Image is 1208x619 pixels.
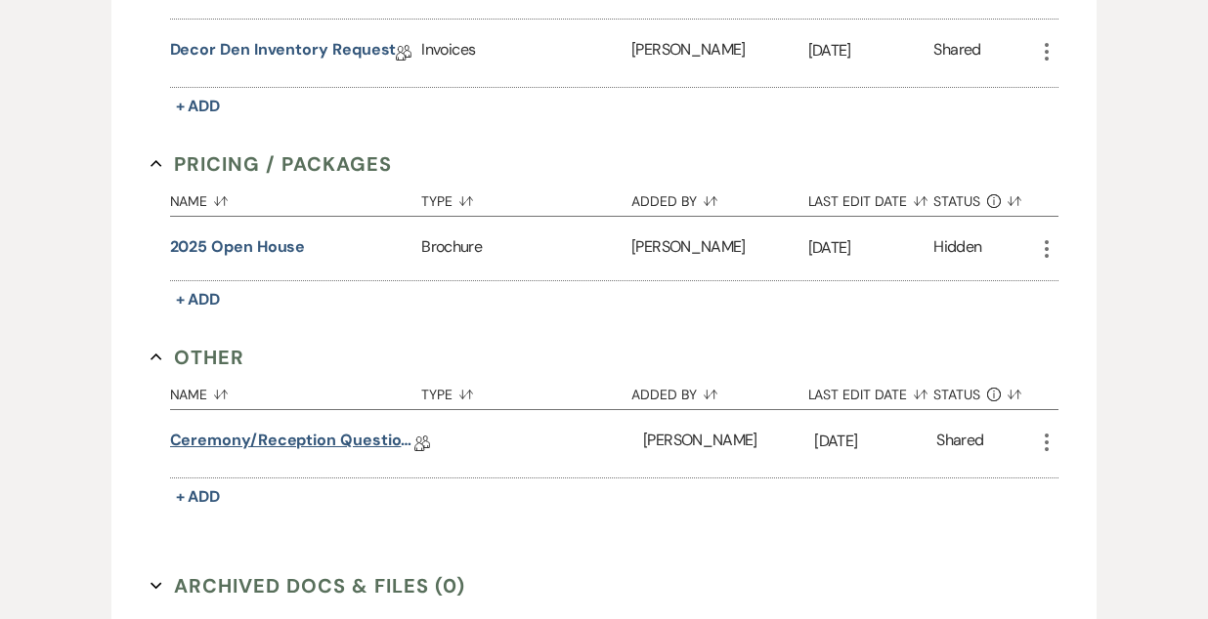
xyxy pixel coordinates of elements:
button: Other [151,343,245,372]
div: [PERSON_NAME] [643,410,814,477]
button: + Add [170,93,227,120]
button: Last Edit Date [808,179,934,216]
button: Type [421,179,631,216]
button: Added By [631,372,807,409]
button: Name [170,372,422,409]
button: Last Edit Date [808,372,934,409]
div: Shared [933,38,980,68]
button: Added By [631,179,807,216]
button: Pricing / Packages [151,149,393,179]
button: + Add [170,286,227,313]
a: Decor Den Inventory Request [170,38,397,68]
p: [DATE] [814,429,936,454]
button: Type [421,372,631,409]
div: Hidden [933,235,981,262]
span: + Add [176,486,221,507]
p: [DATE] [808,235,934,261]
span: + Add [176,289,221,309]
div: [PERSON_NAME] [631,20,807,87]
button: Name [170,179,422,216]
button: 2025 Open House [170,235,306,259]
a: Ceremony/Reception Questionnaire [170,429,414,459]
button: Status [933,372,1034,409]
button: + Add [170,483,227,511]
span: Status [933,194,980,208]
span: Status [933,388,980,401]
div: Brochure [421,217,631,280]
div: Invoices [421,20,631,87]
p: [DATE] [808,38,934,63]
button: Status [933,179,1034,216]
button: Archived Docs & Files (0) [151,571,466,600]
div: [PERSON_NAME] [631,217,807,280]
span: + Add [176,96,221,116]
div: Shared [936,429,983,459]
